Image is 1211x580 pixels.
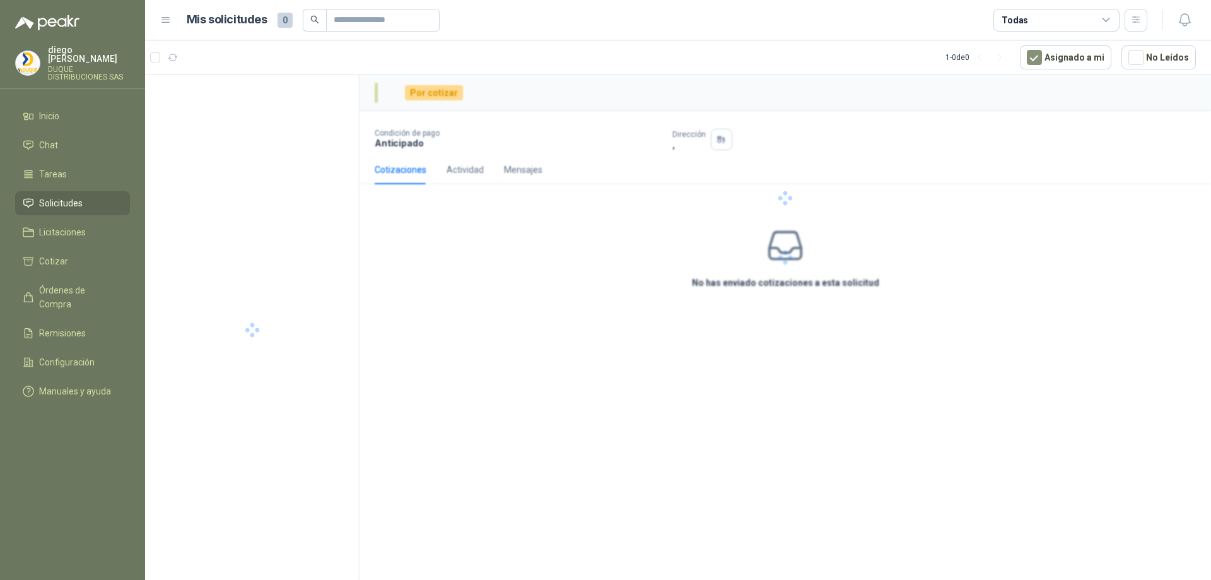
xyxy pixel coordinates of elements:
[39,283,118,311] span: Órdenes de Compra
[48,45,130,63] p: diego [PERSON_NAME]
[310,15,319,24] span: search
[39,109,59,123] span: Inicio
[39,355,95,369] span: Configuración
[15,321,130,345] a: Remisiones
[39,326,86,340] span: Remisiones
[15,15,79,30] img: Logo peakr
[15,191,130,215] a: Solicitudes
[15,278,130,316] a: Órdenes de Compra
[15,133,130,157] a: Chat
[48,66,130,81] p: DUQUE DISTRIBUCIONES SAS
[1121,45,1196,69] button: No Leídos
[187,11,267,29] h1: Mis solicitudes
[16,51,40,75] img: Company Logo
[39,196,83,210] span: Solicitudes
[1002,13,1028,27] div: Todas
[15,249,130,273] a: Cotizar
[39,167,67,181] span: Tareas
[15,162,130,186] a: Tareas
[1020,45,1111,69] button: Asignado a mi
[15,220,130,244] a: Licitaciones
[39,254,68,268] span: Cotizar
[15,350,130,374] a: Configuración
[39,384,111,398] span: Manuales y ayuda
[945,47,1010,68] div: 1 - 0 de 0
[15,104,130,128] a: Inicio
[39,138,58,152] span: Chat
[39,225,86,239] span: Licitaciones
[15,379,130,403] a: Manuales y ayuda
[278,13,293,28] span: 0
